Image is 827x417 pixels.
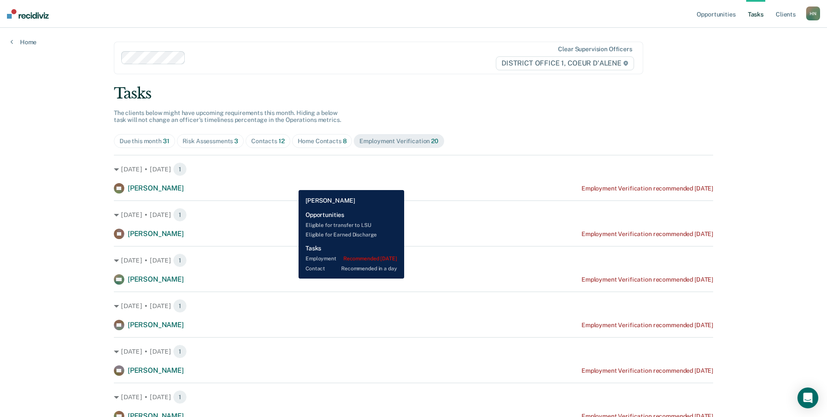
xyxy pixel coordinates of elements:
span: 31 [163,138,169,144]
span: 1 [173,345,187,358]
div: Employment Verification recommended [DATE] [581,367,713,374]
div: Risk Assessments [183,138,239,145]
div: H N [806,7,820,20]
div: Home Contacts [298,138,347,145]
img: Recidiviz [7,9,49,19]
span: The clients below might have upcoming requirements this month. Hiding a below task will not chang... [114,109,341,124]
span: 1 [173,253,187,267]
a: Home [10,38,37,46]
div: [DATE] • [DATE] 1 [114,162,713,176]
div: Employment Verification recommended [DATE] [581,185,713,192]
span: [PERSON_NAME] [128,230,184,238]
span: 1 [173,299,187,313]
span: 1 [173,208,187,222]
span: DISTRICT OFFICE 1, COEUR D'ALENE [496,56,634,70]
span: [PERSON_NAME] [128,275,184,283]
div: [DATE] • [DATE] 1 [114,345,713,358]
div: [DATE] • [DATE] 1 [114,299,713,313]
div: Employment Verification [359,138,438,145]
div: Employment Verification recommended [DATE] [581,322,713,329]
div: Employment Verification recommended [DATE] [581,276,713,283]
span: 8 [343,138,347,144]
span: [PERSON_NAME] [128,366,184,374]
span: 12 [279,138,285,144]
span: 20 [431,138,438,144]
span: 1 [173,390,187,404]
span: 1 [173,162,187,176]
div: [DATE] • [DATE] 1 [114,390,713,404]
span: 3 [234,138,238,144]
div: Open Intercom Messenger [797,387,818,408]
span: [PERSON_NAME] [128,184,184,192]
div: [DATE] • [DATE] 1 [114,253,713,267]
div: Contacts [251,138,285,145]
div: Tasks [114,85,713,102]
div: Clear supervision officers [558,46,632,53]
span: [PERSON_NAME] [128,321,184,329]
div: Employment Verification recommended [DATE] [581,230,713,238]
div: [DATE] • [DATE] 1 [114,208,713,222]
button: HN [806,7,820,20]
div: Due this month [120,138,169,145]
